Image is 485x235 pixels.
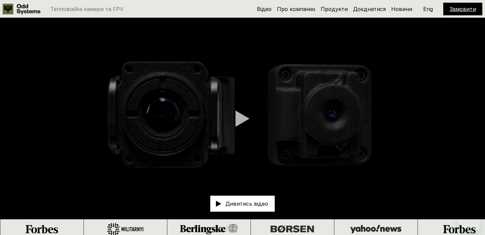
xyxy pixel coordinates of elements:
[257,6,272,12] a: Відео
[458,208,480,230] iframe: Button to launch messaging window
[321,6,348,12] a: Продукти
[353,6,386,12] a: Доєднатися
[277,6,315,12] a: Про компанію
[423,6,433,12] p: Eng
[50,6,124,12] p: Тепловізійні камери та FPV
[450,6,476,12] a: Замовити
[225,201,268,206] p: Дивитись відео
[391,6,412,12] a: Новини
